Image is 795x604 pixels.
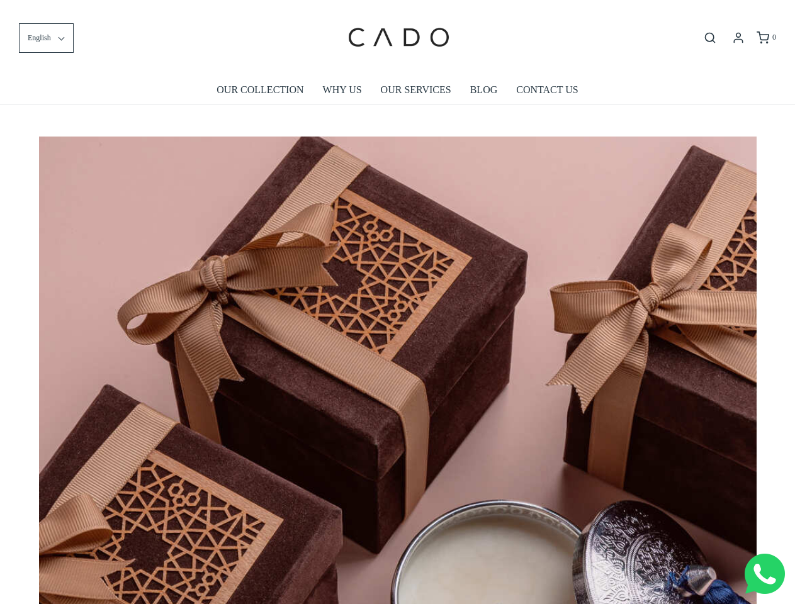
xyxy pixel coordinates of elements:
[772,33,776,42] span: 0
[359,104,419,115] span: Number of gifts
[323,75,362,104] a: WHY US
[217,75,303,104] a: OUR COLLECTION
[28,32,51,44] span: English
[699,31,721,45] button: Open search bar
[344,9,451,66] img: cadogifting
[381,75,451,104] a: OUR SERVICES
[359,1,400,11] span: Last name
[19,23,74,53] button: English
[745,554,785,594] img: Whatsapp
[359,53,421,63] span: Company name
[516,75,578,104] a: CONTACT US
[755,31,776,44] a: 0
[470,75,498,104] a: BLOG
